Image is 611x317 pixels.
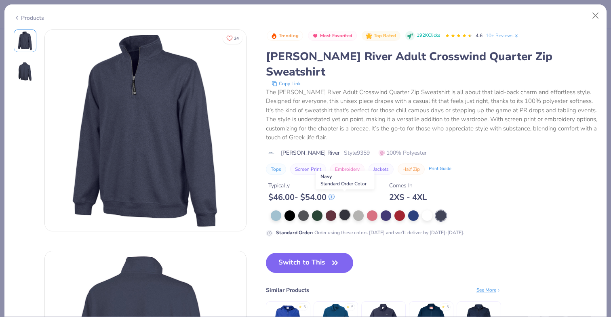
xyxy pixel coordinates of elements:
[316,171,375,189] div: Navy
[320,34,352,38] span: Most Favorited
[234,36,239,40] span: 24
[266,88,598,142] div: The [PERSON_NAME] River Adult Crosswind Quarter Zip Sweatshirt is all about that laid-back charm ...
[266,164,286,175] button: Tops
[344,149,370,157] span: Style 9359
[268,192,335,202] div: $ 46.00 - $ 54.00
[276,229,464,236] div: Order using these colors [DATE] and we'll deliver by [DATE]-[DATE].
[447,304,449,310] div: 5
[308,31,357,41] button: Badge Button
[266,49,598,80] div: [PERSON_NAME] River Adult Crosswind Quarter Zip Sweatshirt
[374,34,396,38] span: Top Rated
[445,29,472,42] div: 4.6 Stars
[266,253,354,273] button: Switch to This
[362,31,400,41] button: Badge Button
[14,14,44,22] div: Products
[267,31,303,41] button: Badge Button
[417,32,440,39] span: 192K Clicks
[312,33,318,39] img: Most Favorited sort
[269,80,303,88] button: copy to clipboard
[389,181,427,190] div: Comes In
[588,8,603,23] button: Close
[486,32,519,39] a: 10+ Reviews
[276,229,313,236] strong: Standard Order :
[303,304,305,310] div: 5
[369,164,394,175] button: Jackets
[320,181,367,187] span: Standard Order Color
[351,304,353,310] div: 5
[268,181,335,190] div: Typically
[330,164,364,175] button: Embroidery
[429,166,451,172] div: Print Guide
[266,286,309,294] div: Similar Products
[223,32,242,44] button: Like
[279,34,299,38] span: Trending
[476,32,482,39] span: 4.6
[15,31,35,50] img: Front
[290,164,326,175] button: Screen Print
[379,149,427,157] span: 100% Polyester
[15,62,35,81] img: Back
[266,150,277,156] img: brand logo
[45,30,246,231] img: Front
[366,33,372,39] img: Top Rated sort
[346,304,350,308] div: ★
[281,149,340,157] span: [PERSON_NAME] River
[299,304,302,308] div: ★
[398,164,425,175] button: Half Zip
[389,192,427,202] div: 2XS - 4XL
[442,304,445,308] div: ★
[476,286,501,294] div: See More
[271,33,277,39] img: Trending sort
